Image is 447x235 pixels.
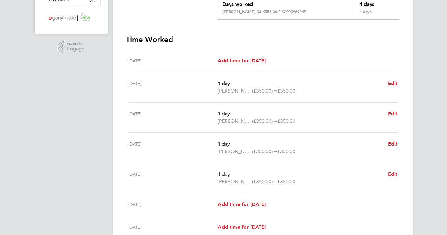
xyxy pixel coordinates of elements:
[128,170,218,185] div: [DATE]
[218,57,266,65] a: Add time for [DATE]
[218,148,252,155] span: [PERSON_NAME] 03-K556.06-E 9200096924P
[222,9,306,14] div: [PERSON_NAME] 03-K556.06-E 9200096924P
[218,223,266,231] a: Add time for [DATE]
[42,12,101,22] a: Go to home page
[388,170,398,178] a: Edit
[252,179,277,185] span: (£350.00) =
[218,110,383,117] p: 1 day
[218,140,383,148] p: 1 day
[128,140,218,155] div: [DATE]
[277,118,295,124] span: £350.00
[126,35,400,45] h3: Time Worked
[128,201,218,208] div: [DATE]
[388,80,398,87] a: Edit
[354,9,400,19] div: 4 days
[128,57,218,65] div: [DATE]
[388,140,398,148] a: Edit
[58,41,85,53] a: Powered byEngage
[388,80,398,86] span: Edit
[252,118,277,124] span: (£350.00) =
[67,46,85,52] span: Engage
[388,171,398,177] span: Edit
[252,148,277,154] span: (£350.00) =
[218,117,252,125] span: [PERSON_NAME] 03-K556.06-E 9200096924P
[277,179,295,185] span: £350.00
[218,201,266,207] span: Add time for [DATE]
[218,224,266,230] span: Add time for [DATE]
[388,110,398,117] a: Edit
[67,41,85,46] span: Powered by
[277,88,295,94] span: £350.00
[218,80,383,87] p: 1 day
[128,110,218,125] div: [DATE]
[218,178,252,185] span: [PERSON_NAME] 03-K556.06-E 9200096924P
[388,111,398,117] span: Edit
[218,87,252,95] span: [PERSON_NAME] 03-K556.06-E 9200096924P
[277,148,295,154] span: £350.00
[47,12,96,22] img: ganymedesolutions-logo-retina.png
[128,80,218,95] div: [DATE]
[252,88,277,94] span: (£350.00) =
[388,141,398,147] span: Edit
[218,58,266,64] span: Add time for [DATE]
[218,170,383,178] p: 1 day
[218,201,266,208] a: Add time for [DATE]
[128,223,218,231] div: [DATE]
